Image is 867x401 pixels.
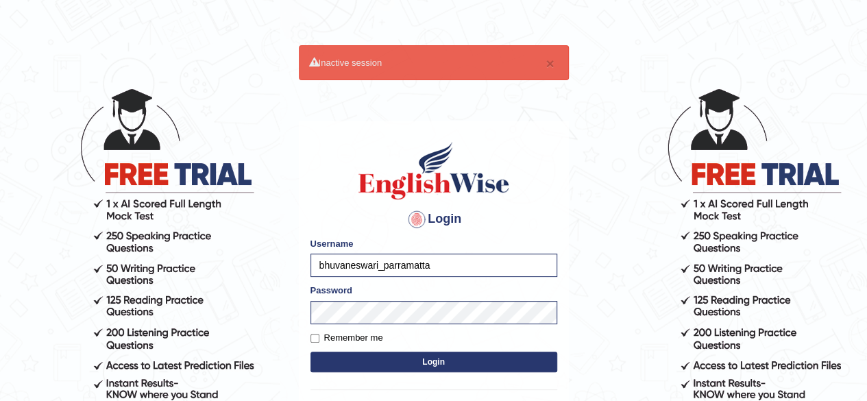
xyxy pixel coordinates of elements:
label: Username [310,237,354,250]
label: Password [310,284,352,297]
img: Logo of English Wise sign in for intelligent practice with AI [356,140,512,202]
label: Remember me [310,331,383,345]
h4: Login [310,208,557,230]
button: Login [310,352,557,372]
button: × [546,56,554,71]
input: Remember me [310,334,319,343]
div: Inactive session [299,45,569,80]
